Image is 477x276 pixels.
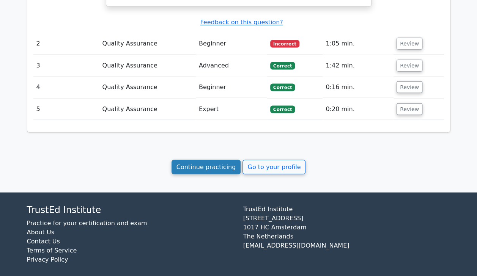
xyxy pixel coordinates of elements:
[27,228,54,235] a: About Us
[172,160,241,174] a: Continue practicing
[99,76,195,98] td: Quality Assurance
[239,204,455,270] div: TrustEd Institute [STREET_ADDRESS] 1017 HC Amsterdam The Netherlands [EMAIL_ADDRESS][DOMAIN_NAME]
[33,98,99,120] td: 5
[33,55,99,76] td: 3
[196,98,267,120] td: Expert
[397,38,422,49] button: Review
[27,219,147,226] a: Practice for your certification and exam
[33,76,99,98] td: 4
[196,55,267,76] td: Advanced
[200,19,283,26] a: Feedback on this question?
[397,103,422,115] button: Review
[270,40,299,47] span: Incorrect
[323,33,394,54] td: 1:05 min.
[27,246,77,254] a: Terms of Service
[196,76,267,98] td: Beginner
[196,33,267,54] td: Beginner
[323,76,394,98] td: 0:16 min.
[99,55,195,76] td: Quality Assurance
[27,256,68,263] a: Privacy Policy
[323,98,394,120] td: 0:20 min.
[397,81,422,93] button: Review
[397,60,422,71] button: Review
[270,83,295,91] span: Correct
[27,237,60,245] a: Contact Us
[242,160,305,174] a: Go to your profile
[99,98,195,120] td: Quality Assurance
[33,33,99,54] td: 2
[27,204,234,215] h4: TrustEd Institute
[270,105,295,113] span: Correct
[323,55,394,76] td: 1:42 min.
[99,33,195,54] td: Quality Assurance
[270,62,295,69] span: Correct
